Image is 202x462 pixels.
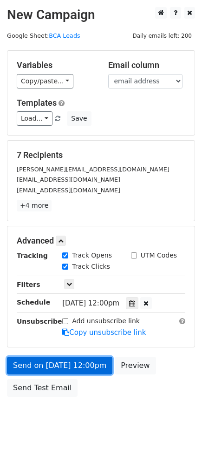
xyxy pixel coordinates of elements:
h5: 7 Recipients [17,150,185,160]
iframe: Chat Widget [156,417,202,462]
a: Send on [DATE] 12:00pm [7,357,112,374]
label: Add unsubscribe link [72,316,140,326]
a: Templates [17,98,57,108]
a: Daily emails left: 200 [129,32,195,39]
a: Copy/paste... [17,74,73,88]
label: Track Opens [72,251,112,260]
strong: Tracking [17,252,48,259]
span: [DATE] 12:00pm [62,299,119,307]
label: Track Clicks [72,262,110,272]
a: BCA Leads [49,32,80,39]
strong: Filters [17,281,40,288]
a: Preview [115,357,156,374]
h5: Advanced [17,236,185,246]
small: [EMAIL_ADDRESS][DOMAIN_NAME] [17,176,120,183]
h2: New Campaign [7,7,195,23]
small: [EMAIL_ADDRESS][DOMAIN_NAME] [17,187,120,194]
h5: Variables [17,60,94,70]
span: Daily emails left: 200 [129,31,195,41]
small: Google Sheet: [7,32,80,39]
h5: Email column [108,60,186,70]
strong: Schedule [17,299,50,306]
strong: Unsubscribe [17,318,62,325]
button: Save [67,111,91,126]
a: +4 more [17,200,52,211]
label: UTM Codes [141,251,177,260]
a: Send Test Email [7,379,78,397]
div: Widget de chat [156,417,202,462]
a: Copy unsubscribe link [62,328,146,337]
small: [PERSON_NAME][EMAIL_ADDRESS][DOMAIN_NAME] [17,166,169,173]
a: Load... [17,111,52,126]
